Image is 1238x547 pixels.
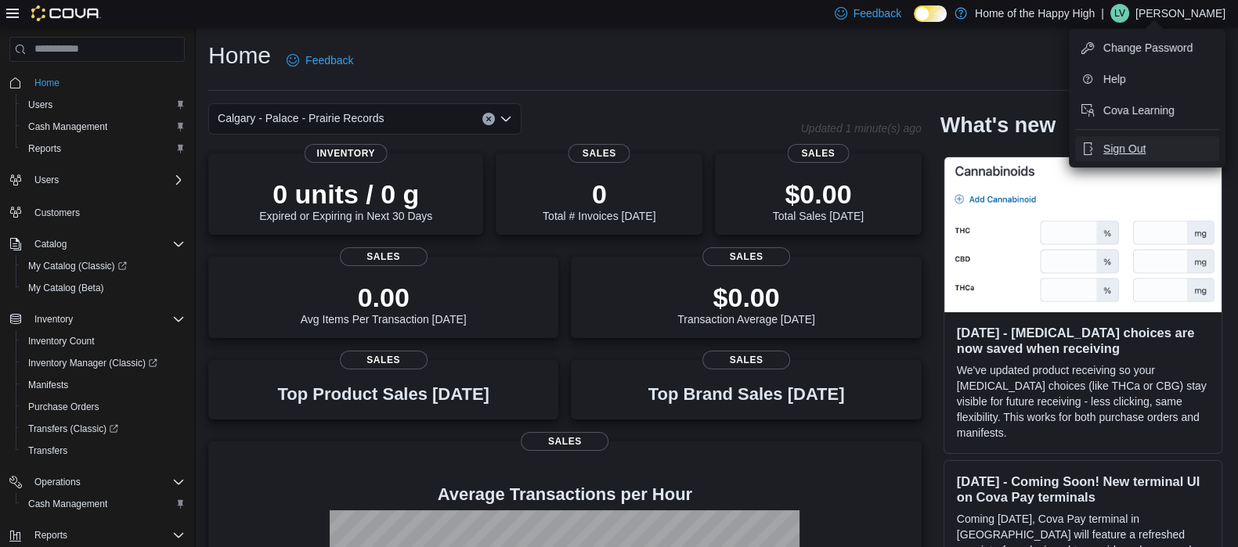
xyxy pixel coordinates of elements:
div: Lucas Van Grootheest [1110,4,1129,23]
h3: [DATE] - [MEDICAL_DATA] choices are now saved when receiving [957,325,1209,356]
h1: Home [208,40,271,71]
div: Avg Items Per Transaction [DATE] [301,282,467,326]
button: Manifests [16,374,191,396]
span: Inventory [34,313,73,326]
span: Home [34,77,60,89]
span: Catalog [28,235,185,254]
img: Cova [31,5,101,21]
button: Sign Out [1075,136,1219,161]
button: Clear input [482,113,495,125]
span: Home [28,73,185,92]
span: My Catalog (Beta) [28,282,104,294]
button: Purchase Orders [16,396,191,418]
button: Cash Management [16,116,191,138]
button: Inventory [3,308,191,330]
span: Operations [34,476,81,488]
a: Transfers (Classic) [16,418,191,440]
button: Users [28,171,65,189]
span: Inventory Count [22,332,185,351]
span: Inventory [304,144,388,163]
span: Catalog [34,238,67,250]
span: Help [1103,71,1126,87]
p: Home of the Happy High [975,4,1095,23]
span: Dark Mode [914,22,915,23]
h3: Top Product Sales [DATE] [278,385,489,404]
button: Open list of options [500,113,512,125]
span: Users [34,174,59,186]
span: Cash Management [28,498,107,510]
span: Feedback [854,5,901,21]
span: Cova Learning [1103,103,1175,118]
span: Change Password [1103,40,1193,56]
a: Cash Management [22,117,114,136]
p: 0 [543,178,655,210]
span: Sales [702,247,790,266]
span: Manifests [22,376,185,394]
a: Transfers [22,441,74,460]
h2: What's new [940,113,1056,138]
span: Calgary - Palace - Prairie Records [218,109,384,128]
p: 0 units / 0 g [259,178,432,210]
a: Manifests [22,376,74,394]
a: My Catalog (Beta) [22,279,110,297]
button: Users [16,94,191,116]
button: Inventory Count [16,330,191,352]
p: $0.00 [773,178,864,210]
span: Cash Management [22,495,185,513]
span: Users [28,99,52,111]
span: Sign Out [1103,141,1146,157]
button: Reports [16,138,191,160]
p: [PERSON_NAME] [1135,4,1225,23]
h3: Top Brand Sales [DATE] [648,385,845,404]
span: Transfers [22,441,185,460]
p: Updated 1 minute(s) ago [801,122,922,135]
span: Reports [28,526,185,545]
div: Total Sales [DATE] [773,178,864,222]
span: Reports [28,142,61,155]
button: Change Password [1075,35,1219,60]
div: Total # Invoices [DATE] [543,178,655,222]
button: Operations [3,471,191,493]
span: My Catalog (Beta) [22,279,185,297]
button: Home [3,71,191,94]
button: Customers [3,200,191,223]
span: Reports [22,139,185,158]
h3: [DATE] - Coming Soon! New terminal UI on Cova Pay terminals [957,473,1209,505]
button: Reports [28,526,74,545]
button: Cash Management [16,493,191,515]
span: Inventory [28,310,185,329]
input: Dark Mode [914,5,947,22]
span: Customers [28,202,185,221]
span: Purchase Orders [22,398,185,416]
span: Purchase Orders [28,401,99,413]
a: Users [22,95,59,114]
span: Sales [568,144,630,163]
div: Transaction Average [DATE] [677,282,815,326]
a: Inventory Manager (Classic) [22,354,164,372]
a: Customers [28,203,86,222]
h4: Average Transactions per Hour [221,485,909,504]
p: We've updated product receiving so your [MEDICAL_DATA] choices (like THCa or CBG) stay visible fo... [957,362,1209,441]
p: 0.00 [301,282,467,313]
span: Cash Management [28,121,107,133]
a: Transfers (Classic) [22,419,125,438]
a: Purchase Orders [22,398,106,416]
p: | [1101,4,1104,23]
span: Transfers (Classic) [22,419,185,438]
span: Inventory Manager (Classic) [22,354,185,372]
span: Sales [787,144,849,163]
span: Customers [34,207,80,219]
a: My Catalog (Classic) [22,257,133,275]
button: Operations [28,473,87,491]
button: Catalog [28,235,73,254]
p: $0.00 [677,282,815,313]
button: Users [3,169,191,191]
button: Help [1075,67,1219,92]
div: Expired or Expiring in Next 30 Days [259,178,432,222]
span: Reports [34,529,67,542]
a: Inventory Manager (Classic) [16,352,191,374]
a: Feedback [280,45,359,76]
button: Cova Learning [1075,98,1219,123]
button: Catalog [3,233,191,255]
span: LV [1114,4,1125,23]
